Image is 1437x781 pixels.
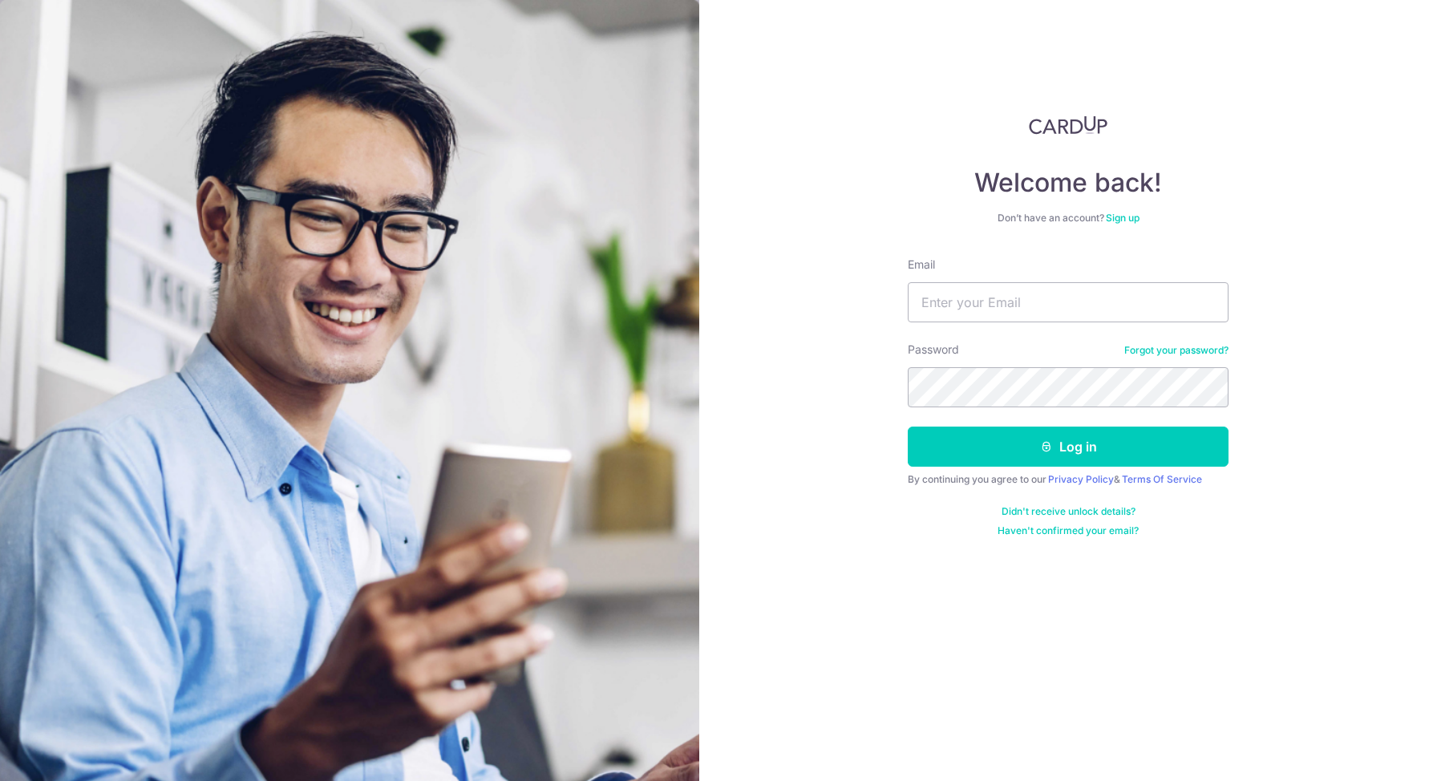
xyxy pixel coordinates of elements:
[908,257,935,273] label: Email
[1048,473,1114,485] a: Privacy Policy
[908,167,1229,199] h4: Welcome back!
[1029,115,1107,135] img: CardUp Logo
[908,282,1229,322] input: Enter your Email
[1124,344,1229,357] a: Forgot your password?
[908,473,1229,486] div: By continuing you agree to our &
[908,212,1229,225] div: Don’t have an account?
[1122,473,1202,485] a: Terms Of Service
[908,427,1229,467] button: Log in
[1002,505,1135,518] a: Didn't receive unlock details?
[1106,212,1139,224] a: Sign up
[998,524,1139,537] a: Haven't confirmed your email?
[908,342,959,358] label: Password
